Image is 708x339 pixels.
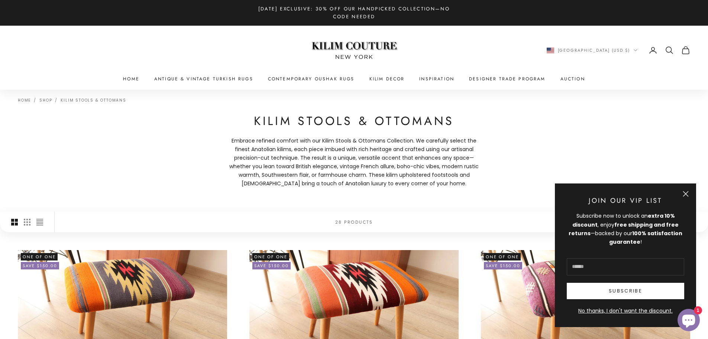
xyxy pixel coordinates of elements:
strong: free shipping and free returns [569,221,679,237]
span: One of One [484,253,521,260]
on-sale-badge: Save $150.00 [252,262,291,269]
span: One of One [252,253,289,260]
nav: Primary navigation [18,75,690,83]
button: Subscribe [567,283,684,299]
span: One of One [21,253,58,260]
img: United States [547,48,554,53]
button: Switch to compact product images [36,212,43,232]
nav: Secondary navigation [547,46,691,55]
button: Change country or currency [547,47,638,54]
strong: extra 10% discount [572,212,675,228]
a: Kilim Stools & Ottomans [61,97,126,103]
inbox-online-store-chat: Shopify online store chat [675,309,702,333]
span: [GEOGRAPHIC_DATA] (USD $) [558,47,630,54]
span: Embrace refined comfort with our Kilim Stools & Ottomans Collection. We carefully select the fine... [228,137,481,188]
p: Join Our VIP List [567,195,684,206]
a: Inspiration [419,75,454,83]
strong: 100% satisfaction guarantee [609,230,682,246]
button: No thanks, I don't want the discount. [567,307,684,315]
a: Auction [560,75,585,83]
summary: Kilim Decor [369,75,405,83]
a: Designer Trade Program [469,75,546,83]
h1: Kilim Stools & Ottomans [228,113,481,129]
nav: Breadcrumb [18,97,126,102]
a: Antique & Vintage Turkish Rugs [154,75,253,83]
img: Logo of Kilim Couture New York [308,33,401,68]
a: Shop [39,97,52,103]
a: Home [123,75,139,83]
button: Switch to smaller product images [24,212,30,232]
p: [DATE] Exclusive: 30% Off Our Handpicked Collection—No Code Needed [250,5,458,21]
on-sale-badge: Save $150.00 [21,262,59,269]
p: 28 products [335,218,373,226]
button: Switch to larger product images [11,212,18,232]
div: Subscribe now to unlock an , enjoy —backed by our ! [567,212,684,246]
a: Contemporary Oushak Rugs [268,75,355,83]
newsletter-popup: Newsletter popup [555,183,696,327]
on-sale-badge: Save $150.00 [484,262,522,269]
a: Home [18,97,31,103]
